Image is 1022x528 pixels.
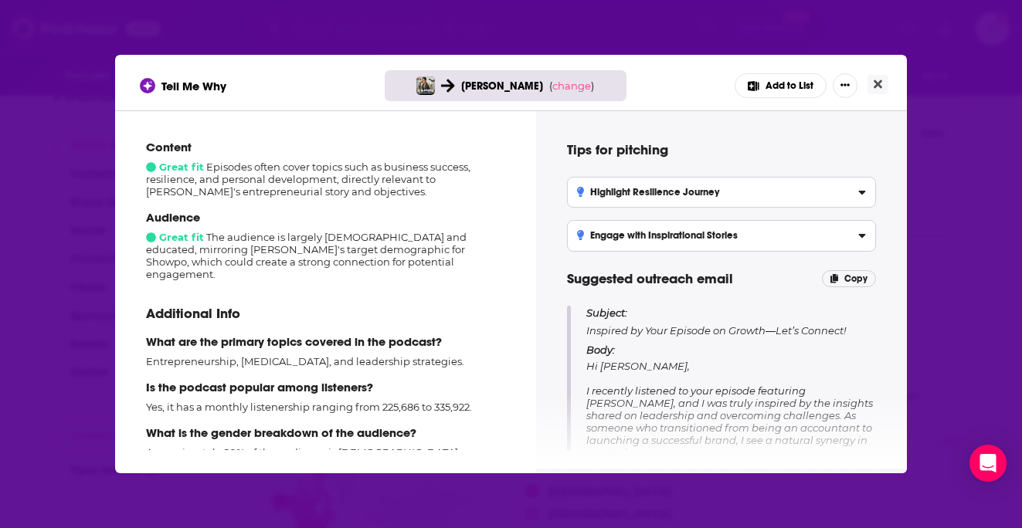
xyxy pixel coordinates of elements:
p: What are the primary topics covered in the podcast? [146,334,505,349]
p: Is the podcast popular among listeners? [146,380,505,394]
span: Suggested outreach email [567,270,733,287]
p: What is the gender breakdown of the audience? [146,425,505,440]
span: ( ) [549,80,594,92]
button: Add to List [735,73,827,98]
div: Episodes often cover topics such as business success, resilience, and personal development, direc... [146,140,505,198]
img: Aspire with Emma Grede [416,76,435,95]
p: Approximately 80% of the audience is [DEMOGRAPHIC_DATA]. [146,446,505,459]
div: The audience is largely [DEMOGRAPHIC_DATA] and educated, mirroring [PERSON_NAME]'s target demogra... [146,210,505,280]
p: Content [146,140,505,154]
p: Entrepreneurship, [MEDICAL_DATA], and leadership strategies. [146,355,505,367]
span: Body: [586,344,615,356]
span: Subject: [586,306,627,320]
p: Yes, it has a monthly listenership ranging from 225,686 to 335,922. [146,401,505,413]
h4: Tips for pitching [567,141,876,158]
div: Open Intercom Messenger [969,445,1007,482]
span: [PERSON_NAME] [461,80,543,93]
span: Copy [844,273,868,284]
span: change [552,80,591,92]
button: Show More Button [833,73,857,98]
span: Great fit [146,231,204,243]
h3: Highlight Resilience Journey [577,187,719,198]
p: Additional Info [146,305,505,322]
span: Tell Me Why [161,79,226,93]
p: Audience [146,210,505,225]
h3: Engage with Inspirational Stories [577,230,738,241]
img: tell me why sparkle [142,80,153,91]
span: Great fit [146,161,204,173]
button: Close [868,75,888,94]
p: Inspired by Your Episode on Growth—Let’s Connect! [586,306,876,337]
